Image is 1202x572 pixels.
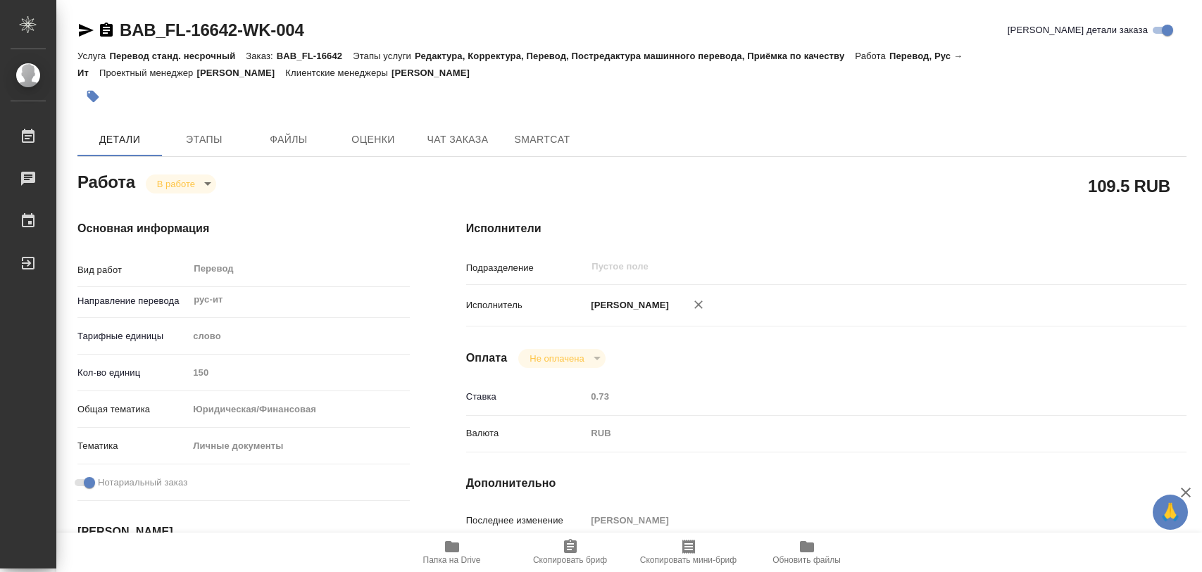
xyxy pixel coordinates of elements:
[99,68,196,78] p: Проектный менеджер
[277,51,353,61] p: BAB_FL-16642
[77,294,188,308] p: Направление перевода
[683,289,714,320] button: Удалить исполнителя
[466,261,587,275] p: Подразделение
[508,131,576,148] span: SmartCat
[1158,497,1182,527] span: 🙏
[1008,23,1148,37] span: [PERSON_NAME] детали заказа
[196,68,285,78] p: [PERSON_NAME]
[109,51,246,61] p: Перевод станд. несрочный
[77,22,94,39] button: Скопировать ссылку для ЯМессенджера
[466,220,1187,237] h4: Исполнители
[640,555,737,565] span: Скопировать мини-бриф
[77,263,188,277] p: Вид работ
[285,68,392,78] p: Клиентские менеджеры
[533,555,607,565] span: Скопировать бриф
[525,352,588,364] button: Не оплачена
[466,426,587,440] p: Валюта
[630,533,748,572] button: Скопировать мини-бриф
[586,421,1126,445] div: RUB
[855,51,889,61] p: Работа
[77,402,188,417] p: Общая тематика
[415,51,855,61] p: Редактура, Корректура, Перевод, Постредактура машинного перевода, Приёмка по качеству
[77,168,135,193] h2: Работа
[77,220,410,237] h4: Основная информация
[466,514,587,528] p: Последнее изменение
[590,258,1093,275] input: Пустое поле
[153,178,199,190] button: В работе
[586,386,1126,407] input: Пустое поле
[748,533,866,572] button: Обновить файлы
[188,398,409,421] div: Юридическая/Финансовая
[188,362,409,383] input: Пустое поле
[146,174,216,193] div: В работе
[86,131,154,148] span: Детали
[466,298,587,312] p: Исполнитель
[586,298,669,312] p: [PERSON_NAME]
[77,329,188,343] p: Тарифные единицы
[466,350,508,367] h4: Оплата
[466,390,587,404] p: Ставка
[98,476,187,490] span: Нотариальный заказ
[1088,174,1170,198] h2: 109.5 RUB
[77,439,188,453] p: Тематика
[339,131,407,148] span: Оценки
[586,510,1126,530] input: Пустое поле
[188,434,409,458] div: Личные документы
[188,324,409,348] div: слово
[77,366,188,380] p: Кол-во единиц
[393,533,511,572] button: Папка на Drive
[255,131,323,148] span: Файлы
[77,51,109,61] p: Услуга
[466,475,1187,492] h4: Дополнительно
[170,131,238,148] span: Этапы
[772,555,841,565] span: Обновить файлы
[353,51,415,61] p: Этапы услуги
[423,555,481,565] span: Папка на Drive
[246,51,276,61] p: Заказ:
[511,533,630,572] button: Скопировать бриф
[392,68,480,78] p: [PERSON_NAME]
[424,131,492,148] span: Чат заказа
[77,81,108,112] button: Добавить тэг
[120,20,304,39] a: BAB_FL-16642-WK-004
[77,523,410,540] h4: [PERSON_NAME]
[518,349,605,368] div: В работе
[1153,495,1188,530] button: 🙏
[98,22,115,39] button: Скопировать ссылку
